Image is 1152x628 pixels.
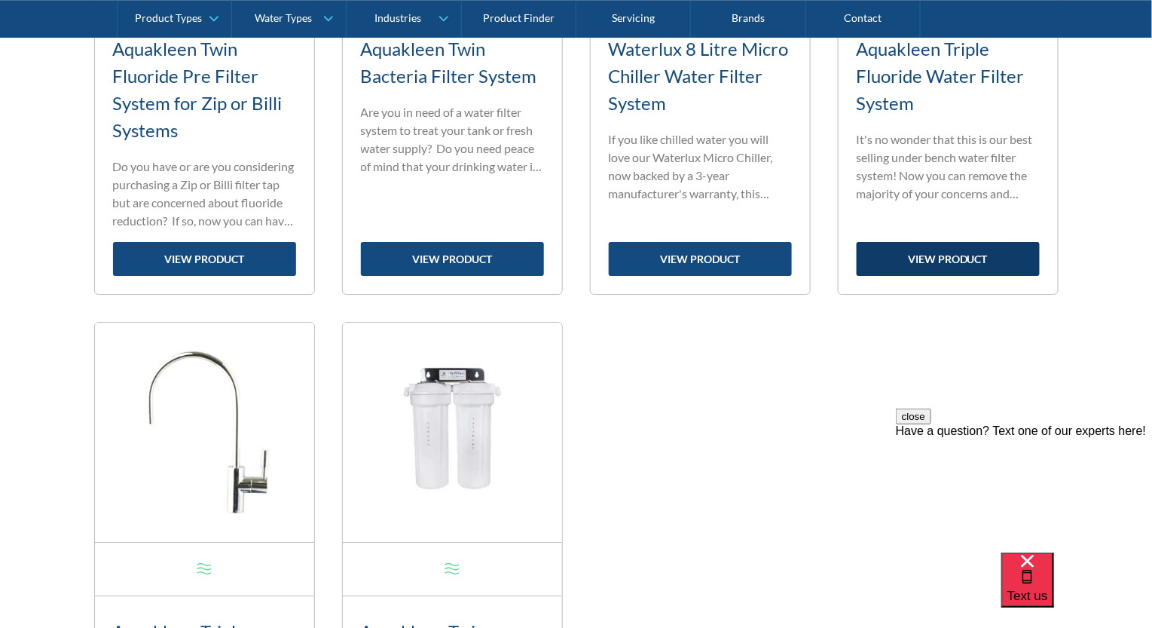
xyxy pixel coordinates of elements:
img: Aquakleen Triple Fluoride Water Filter System with Alkaliser [95,323,314,542]
div: Industries [374,12,421,25]
a: view product [113,242,296,276]
p: If you like chilled water you will love our Waterlux Micro Chiller, now backed by a 3-year manufa... [609,130,792,203]
p: Do you have or are you considering purchasing a Zip or Billi filter tap but are concerned about f... [113,158,296,230]
h3: Waterlux 8 Litre Micro Chiller Water Filter System [609,35,792,117]
h3: Aquakleen Twin Bacteria Filter System [361,35,544,90]
iframe: podium webchat widget prompt [896,409,1152,571]
p: It's no wonder that this is our best selling under bench water filter system! Now you can remove ... [857,130,1040,203]
a: view product [361,242,544,276]
h3: Aquakleen Triple Fluoride Water Filter System [857,35,1040,117]
a: view product [609,242,792,276]
img: Aquakleen Twin Chlorine Plus Water Filter System [343,323,562,542]
div: Product Types [135,12,202,25]
iframe: podium webchat widget bubble [1001,553,1152,628]
a: view product [857,242,1040,276]
p: Are you in need of a water filter system to treat your tank or fresh water supply? Do you need pe... [361,103,544,176]
h3: Aquakleen Twin Fluoride Pre Filter System for Zip or Billi Systems [113,35,296,144]
div: Water Types [255,12,312,25]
